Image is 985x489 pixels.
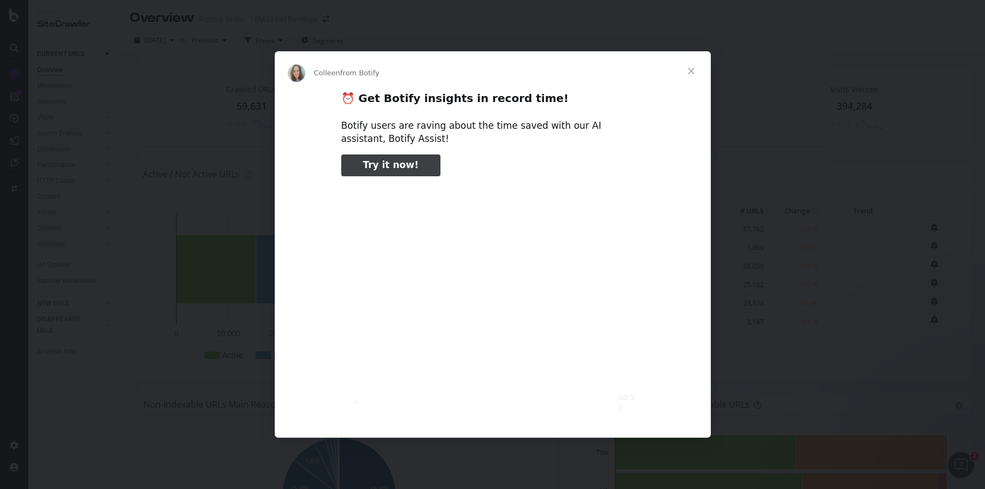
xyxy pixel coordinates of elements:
[672,51,711,91] span: Close
[363,159,419,170] span: Try it now!
[618,392,637,413] div: 00:32
[288,64,305,82] img: Profile image for Colleen
[350,396,363,409] svg: Play
[340,69,379,77] span: from Botify
[341,91,644,111] h2: ⏰ Get Botify insights in record time!
[341,154,440,176] a: Try it now!
[265,186,720,413] video: Play video
[341,120,644,146] div: Botify users are raving about the time saved with our AI assistant, Botify Assist!
[314,69,341,77] span: Colleen
[367,401,614,403] input: Seek video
